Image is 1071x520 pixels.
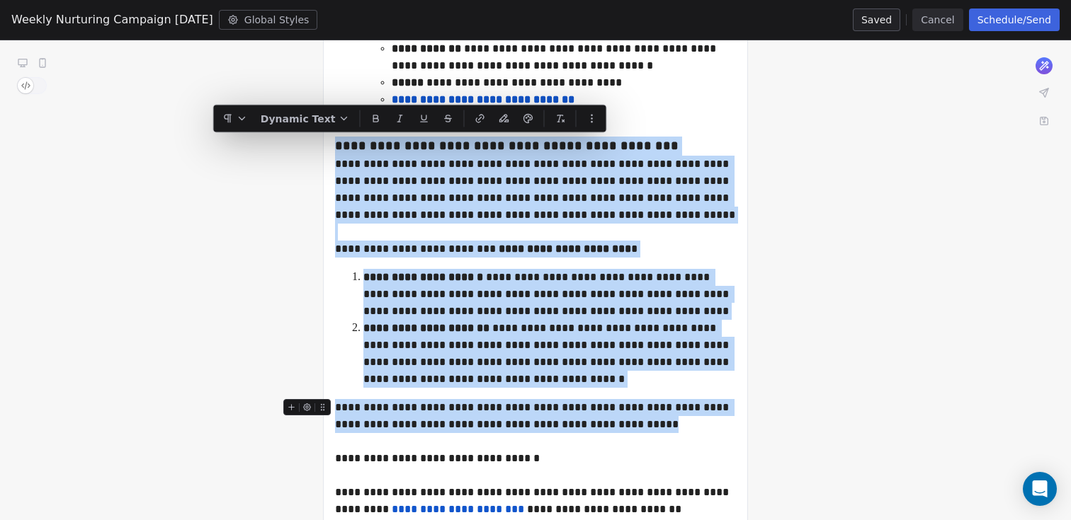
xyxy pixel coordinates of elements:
[255,108,356,129] button: Dynamic Text
[219,10,318,30] button: Global Styles
[1023,472,1057,506] div: Open Intercom Messenger
[969,8,1060,31] button: Schedule/Send
[912,8,963,31] button: Cancel
[11,11,213,28] span: Weekly Nurturing Campaign [DATE]
[853,8,900,31] button: Saved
